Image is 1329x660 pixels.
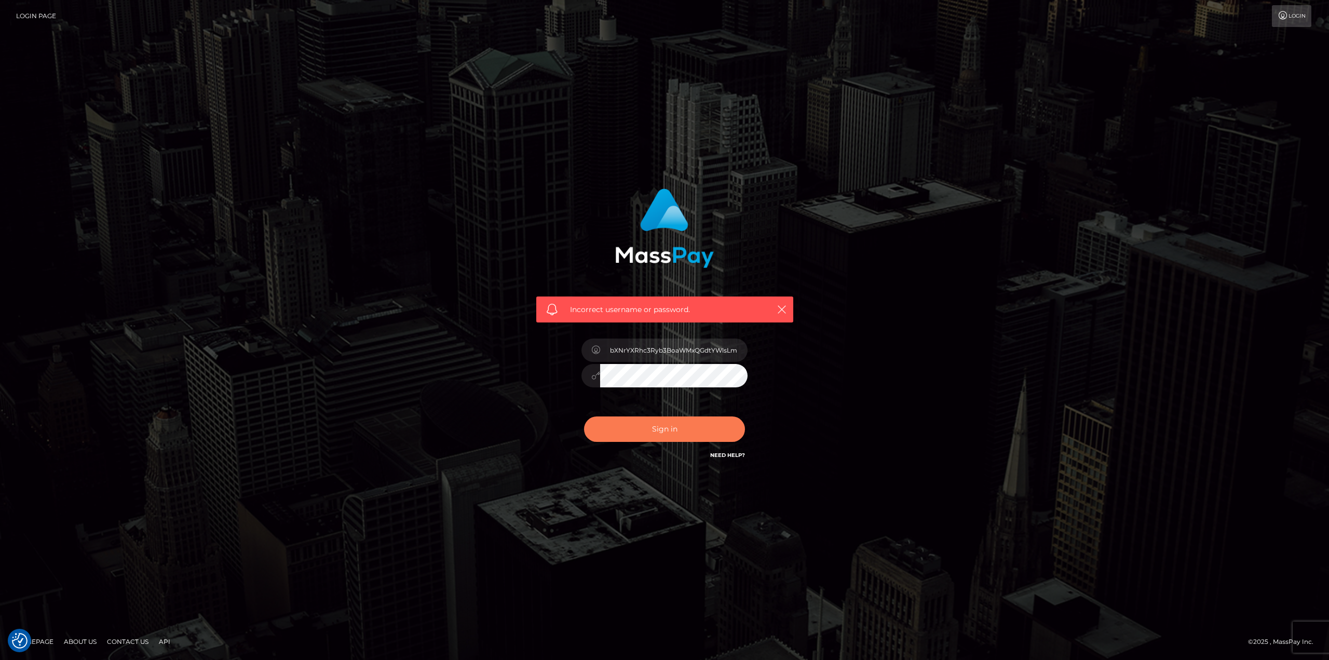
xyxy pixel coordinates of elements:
[16,5,56,27] a: Login Page
[615,188,714,268] img: MassPay Login
[600,339,748,362] input: Username...
[570,304,760,315] span: Incorrect username or password.
[103,634,153,650] a: Contact Us
[60,634,101,650] a: About Us
[710,452,745,459] a: Need Help?
[12,633,28,649] button: Consent Preferences
[1248,636,1321,648] div: © 2025 , MassPay Inc.
[155,634,174,650] a: API
[12,633,28,649] img: Revisit consent button
[1272,5,1311,27] a: Login
[584,416,745,442] button: Sign in
[11,634,58,650] a: Homepage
